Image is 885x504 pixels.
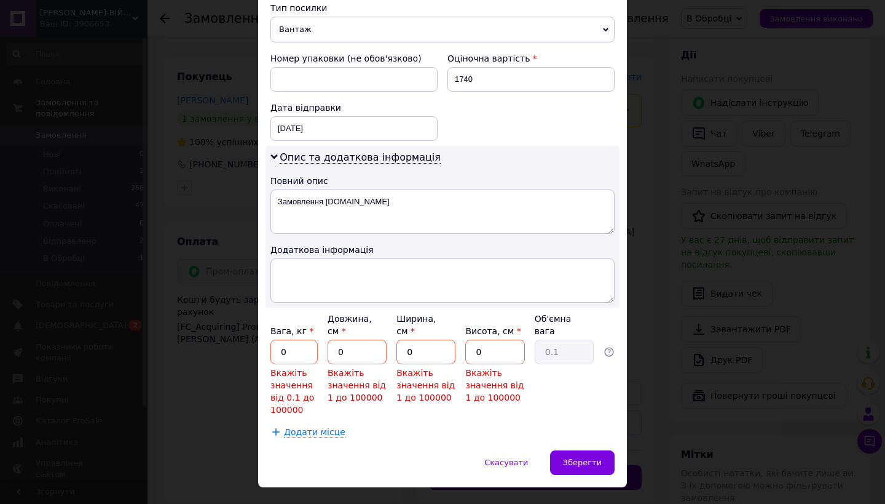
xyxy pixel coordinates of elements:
[563,458,602,467] span: Зберегти
[396,314,436,336] label: Ширина, см
[328,368,386,402] span: Вкажіть значення від 1 до 100000
[270,17,615,42] span: Вантаж
[270,190,615,234] textarea: Замовлення [DOMAIN_NAME]
[465,368,524,402] span: Вкажіть значення від 1 до 100000
[270,175,615,187] div: Повний опис
[284,427,345,438] span: Додати місце
[535,313,594,337] div: Об'ємна вага
[270,326,313,336] label: Вага, кг
[270,52,438,65] div: Номер упаковки (не обов'язково)
[270,368,314,415] span: Вкажіть значення від 0.1 до 100000
[484,458,528,467] span: Скасувати
[447,52,615,65] div: Оціночна вартість
[280,151,441,164] span: Опис та додаткова інформація
[270,244,615,256] div: Додаткова інформація
[270,102,438,114] div: Дата відправки
[270,3,327,13] span: Тип посилки
[328,314,372,336] label: Довжина, см
[465,326,521,336] label: Висота, см
[396,368,455,402] span: Вкажіть значення від 1 до 100000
